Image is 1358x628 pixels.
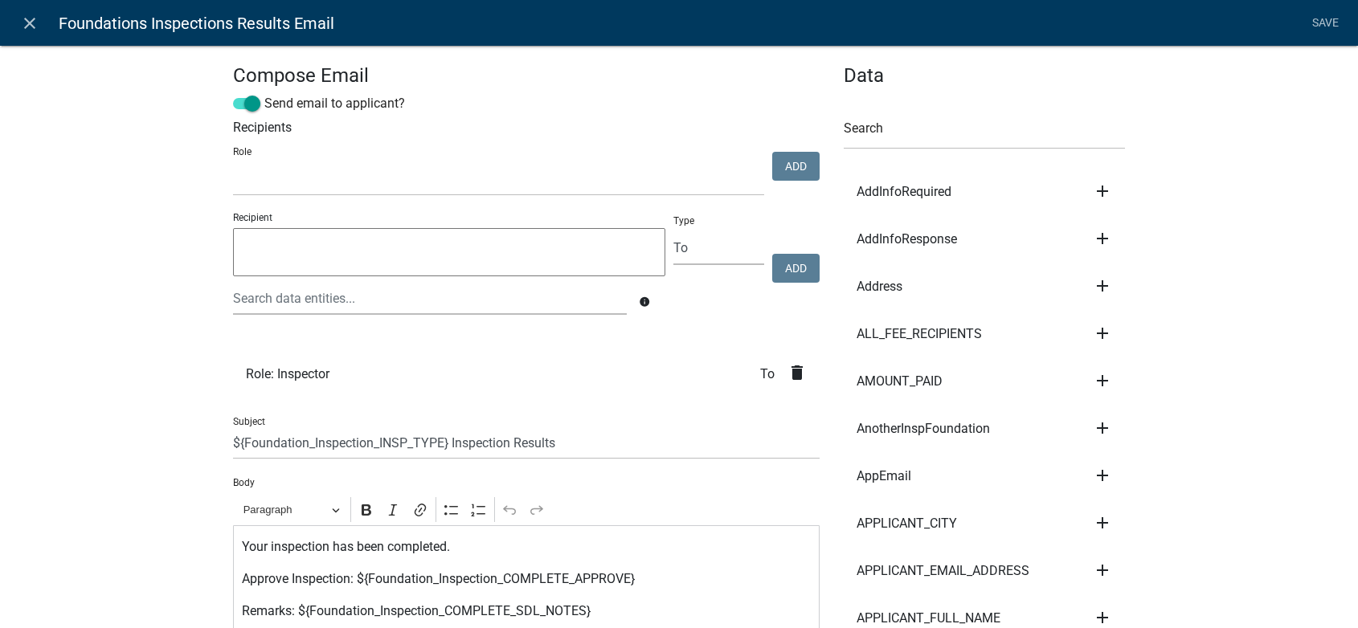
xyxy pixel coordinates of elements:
span: AMOUNT_PAID [857,375,943,388]
label: Send email to applicant? [233,94,405,113]
i: add [1093,229,1112,248]
span: ALL_FEE_RECIPIENTS [857,328,982,341]
span: APPLICANT_FULL_NAME [857,612,1000,625]
i: info [639,296,650,308]
h4: Compose Email [233,64,820,88]
h6: Recipients [233,120,820,135]
i: add [1093,181,1112,201]
span: APPLICANT_CITY [857,517,957,530]
h4: Data [844,64,1125,88]
i: add [1093,608,1112,627]
span: Address [857,280,902,293]
label: Type [673,216,694,226]
span: AppEmail [857,470,911,483]
span: AnotherInspFoundation [857,422,990,435]
span: To [760,368,787,381]
i: delete [787,363,807,382]
i: add [1093,371,1112,390]
span: Paragraph [243,500,327,520]
button: Paragraph, Heading [236,497,347,522]
span: Foundations Inspections Results Email [59,7,334,39]
button: Add [772,254,820,283]
i: add [1093,561,1112,580]
p: Your inspection has been completed. [242,537,812,557]
i: close [20,14,39,33]
div: Editor toolbar [233,494,820,524]
input: Search data entities... [233,282,627,315]
i: add [1093,418,1112,438]
i: add [1093,324,1112,343]
span: Role: Inspector [246,368,329,381]
i: add [1093,276,1112,296]
p: Approve Inspection: ${Foundation_Inspection_COMPLETE_APPROVE} [242,569,812,589]
span: AddInfoRequired [857,186,951,198]
span: AddInfoResponse [857,233,957,246]
i: add [1093,466,1112,485]
a: Save [1305,8,1345,39]
label: Role [233,147,252,157]
i: add [1093,513,1112,532]
span: APPLICANT_EMAIL_ADDRESS [857,565,1029,577]
p: Remarks: ${Foundation_Inspection_COMPLETE_SDL_NOTES} [242,601,812,621]
button: Add [772,152,820,181]
label: Body [233,478,255,487]
p: Recipient [233,210,665,225]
